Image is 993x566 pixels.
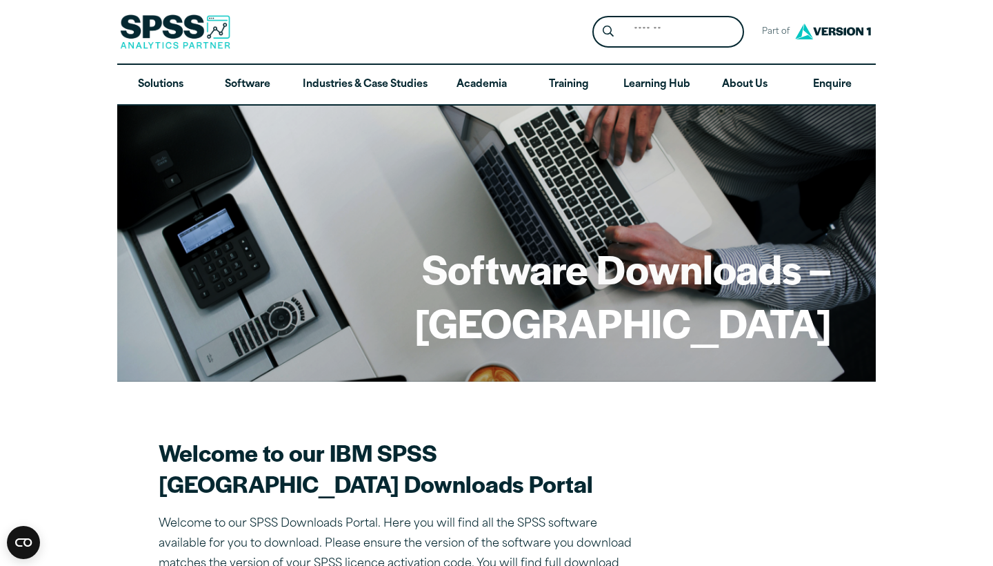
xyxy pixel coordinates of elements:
[439,65,525,105] a: Academia
[292,65,439,105] a: Industries & Case Studies
[596,19,621,45] button: Search magnifying glass icon
[159,437,641,499] h2: Welcome to our IBM SPSS [GEOGRAPHIC_DATA] Downloads Portal
[117,65,204,105] a: Solutions
[204,65,291,105] a: Software
[755,22,792,42] span: Part of
[701,65,788,105] a: About Us
[789,65,876,105] a: Enquire
[792,19,874,44] img: Version1 Logo
[592,16,744,48] form: Site Header Search Form
[161,242,832,349] h1: Software Downloads – [GEOGRAPHIC_DATA]
[612,65,701,105] a: Learning Hub
[120,14,230,49] img: SPSS Analytics Partner
[117,65,876,105] nav: Desktop version of site main menu
[603,26,614,37] svg: Search magnifying glass icon
[7,526,40,559] button: Open CMP widget
[525,65,612,105] a: Training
